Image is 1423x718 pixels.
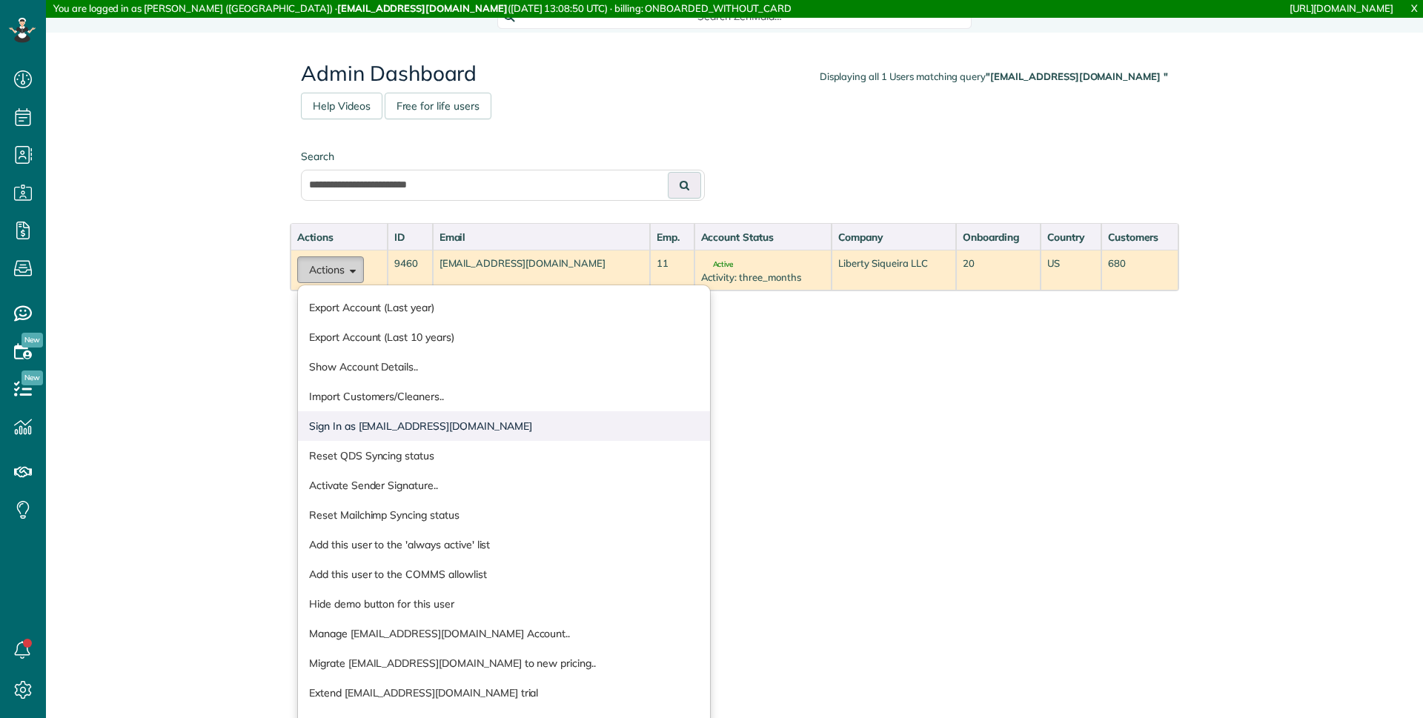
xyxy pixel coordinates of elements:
[298,352,710,382] a: Show Account Details..
[1101,250,1178,290] td: 680
[385,93,491,119] a: Free for life users
[298,619,710,648] a: Manage [EMAIL_ADDRESS][DOMAIN_NAME] Account..
[1041,250,1101,290] td: US
[298,382,710,411] a: Import Customers/Cleaners..
[298,411,710,441] a: Sign In as [EMAIL_ADDRESS][DOMAIN_NAME]
[701,230,826,245] div: Account Status
[301,62,1168,85] h2: Admin Dashboard
[963,230,1034,245] div: Onboarding
[337,2,508,14] strong: [EMAIL_ADDRESS][DOMAIN_NAME]
[956,250,1041,290] td: 20
[298,322,710,352] a: Export Account (Last 10 years)
[1108,230,1172,245] div: Customers
[1047,230,1095,245] div: Country
[298,471,710,500] a: Activate Sender Signature..
[298,293,710,322] a: Export Account (Last year)
[832,250,956,290] td: Liberty Siqueira LLC
[838,230,949,245] div: Company
[701,270,826,285] div: Activity: three_months
[298,530,710,559] a: Add this user to the 'always active' list
[439,230,644,245] div: Email
[298,441,710,471] a: Reset QDS Syncing status
[298,678,710,708] a: Extend [EMAIL_ADDRESS][DOMAIN_NAME] trial
[657,230,687,245] div: Emp.
[298,500,710,530] a: Reset Mailchimp Syncing status
[433,250,651,290] td: [EMAIL_ADDRESS][DOMAIN_NAME]
[21,333,43,348] span: New
[298,559,710,589] a: Add this user to the COMMS allowlist
[298,648,710,678] a: Migrate [EMAIL_ADDRESS][DOMAIN_NAME] to new pricing..
[394,230,426,245] div: ID
[301,93,382,119] a: Help Videos
[21,370,43,385] span: New
[298,589,710,619] a: Hide demo button for this user
[986,70,1168,82] strong: "[EMAIL_ADDRESS][DOMAIN_NAME] "
[701,261,734,268] span: Active
[1290,2,1393,14] a: [URL][DOMAIN_NAME]
[388,250,433,290] td: 9460
[301,149,705,164] label: Search
[650,250,694,290] td: 11
[297,256,364,283] button: Actions
[820,70,1168,84] div: Displaying all 1 Users matching query
[297,230,381,245] div: Actions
